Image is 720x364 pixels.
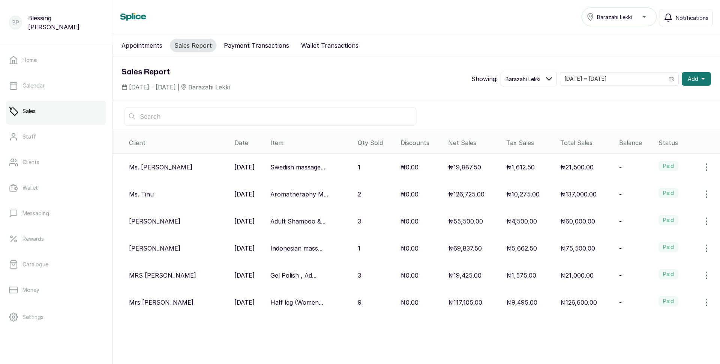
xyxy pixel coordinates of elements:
[6,152,106,173] a: Clients
[121,66,230,78] h1: Sales Report
[448,244,482,253] p: ₦69,837.50
[22,210,49,217] p: Messaging
[270,163,325,172] p: Swedish massage...
[234,244,255,253] p: [DATE]
[560,217,595,226] p: ₦60,000.00
[619,271,622,280] p: -
[506,138,554,147] div: Tax Sales
[471,74,498,83] p: Showing:
[358,217,361,226] p: 3
[669,76,674,82] svg: calendar
[400,271,418,280] p: ₦0.00
[658,242,678,252] label: Paid
[188,83,230,92] span: Barazahi Lekki
[506,190,540,199] p: ₦10,275.00
[400,138,442,147] div: Discounts
[22,56,37,64] p: Home
[448,163,481,172] p: ₦19,887.50
[6,254,106,275] a: Catalogue
[506,163,535,172] p: ₦1,612.50
[658,188,678,198] label: Paid
[129,83,176,92] span: [DATE] - [DATE]
[270,244,322,253] p: Indonesian mass...
[658,138,717,147] div: Status
[358,298,361,307] p: 9
[234,138,264,147] div: Date
[560,271,594,280] p: ₦21,000.00
[129,217,180,226] p: [PERSON_NAME]
[6,332,106,353] a: Support
[505,75,540,83] span: Barazahi Lekki
[129,138,228,147] div: Client
[619,217,622,226] p: -
[22,261,48,268] p: Catalogue
[177,83,179,91] span: |
[270,271,316,280] p: Gel Polish , Ad...
[448,217,483,226] p: ₦55,500.00
[129,298,193,307] p: Mrs [PERSON_NAME]
[6,75,106,96] a: Calendar
[358,271,361,280] p: 3
[234,163,255,172] p: [DATE]
[28,14,103,32] p: Blessing [PERSON_NAME]
[658,215,678,225] label: Paid
[400,217,418,226] p: ₦0.00
[270,138,352,147] div: Item
[6,101,106,122] a: Sales
[297,39,363,52] button: Wallet Transactions
[270,217,325,226] p: Adult Shampoo &...
[124,107,416,126] input: Search
[619,190,622,199] p: -
[560,244,595,253] p: ₦75,500.00
[560,190,597,199] p: ₦137,000.00
[358,244,360,253] p: 1
[129,190,154,199] p: Ms. Tinu
[560,298,597,307] p: ₦126,600.00
[22,133,36,140] p: Staff
[501,72,557,86] button: Barazahi Lekki
[6,203,106,224] a: Messaging
[6,228,106,249] a: Rewards
[400,244,418,253] p: ₦0.00
[658,269,678,279] label: Paid
[358,163,360,172] p: 1
[676,14,708,22] span: Notifications
[6,307,106,328] a: Settings
[234,298,255,307] p: [DATE]
[22,82,45,89] p: Calendar
[6,126,106,147] a: Staff
[234,190,255,199] p: [DATE]
[234,217,255,226] p: [DATE]
[129,271,196,280] p: MRS [PERSON_NAME]
[22,159,39,166] p: Clients
[506,271,536,280] p: ₦1,575.00
[219,39,294,52] button: Payment Transactions
[6,279,106,301] a: Money
[22,286,39,294] p: Money
[400,190,418,199] p: ₦0.00
[6,177,106,198] a: Wallet
[400,163,418,172] p: ₦0.00
[560,138,613,147] div: Total Sales
[234,271,255,280] p: [DATE]
[619,163,622,172] p: -
[448,298,482,307] p: ₦117,105.00
[270,298,323,307] p: Half leg (Women...
[682,72,711,86] button: Add
[22,235,44,243] p: Rewards
[270,190,328,199] p: Aromatheraphy M...
[658,161,678,171] label: Paid
[506,244,537,253] p: ₦5,662.50
[448,271,481,280] p: ₦19,425.00
[129,244,180,253] p: [PERSON_NAME]
[619,244,622,253] p: -
[560,72,664,85] input: Select date
[597,13,632,21] span: Barazahi Lekki
[358,138,394,147] div: Qty Sold
[560,163,594,172] p: ₦21,500.00
[170,39,216,52] button: Sales Report
[22,313,43,321] p: Settings
[6,50,106,71] a: Home
[22,184,38,192] p: Wallet
[400,298,418,307] p: ₦0.00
